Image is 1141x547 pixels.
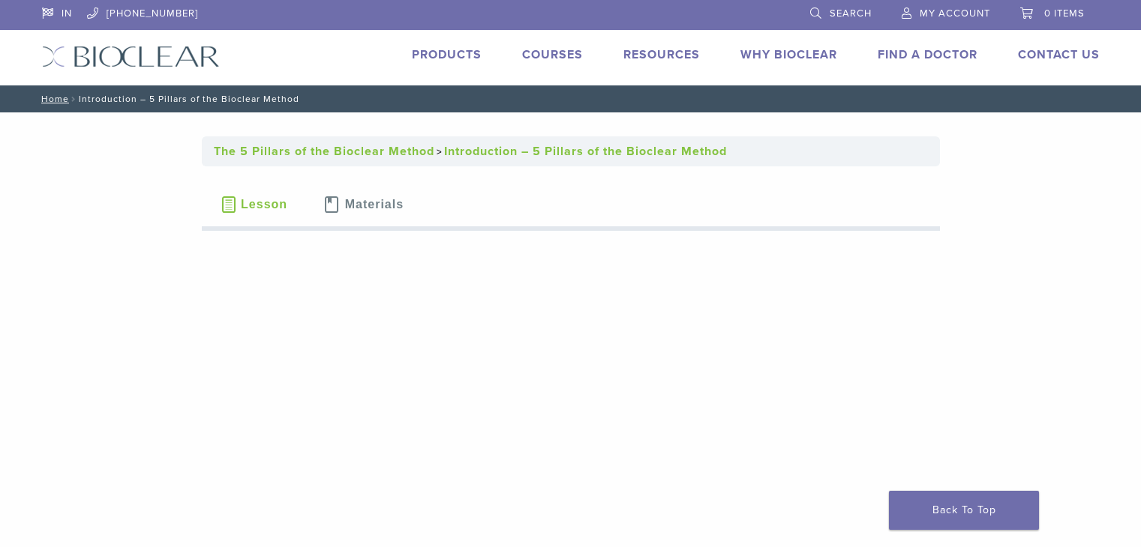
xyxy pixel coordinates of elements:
a: Contact Us [1018,47,1100,62]
a: Courses [522,47,583,62]
a: The 5 Pillars of the Bioclear Method [214,144,434,159]
nav: Introduction – 5 Pillars of the Bioclear Method [31,85,1111,112]
a: Home [37,94,69,104]
a: Introduction – 5 Pillars of the Bioclear Method [444,144,727,159]
span: Search [830,7,872,19]
a: Find A Doctor [878,47,977,62]
span: My Account [920,7,990,19]
span: Lesson [241,199,287,211]
span: 0 items [1044,7,1085,19]
a: Why Bioclear [740,47,837,62]
a: Back To Top [889,491,1039,530]
a: Resources [623,47,700,62]
span: Materials [345,199,404,211]
span: / [69,95,79,103]
a: Products [412,47,482,62]
img: Bioclear [42,46,220,67]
